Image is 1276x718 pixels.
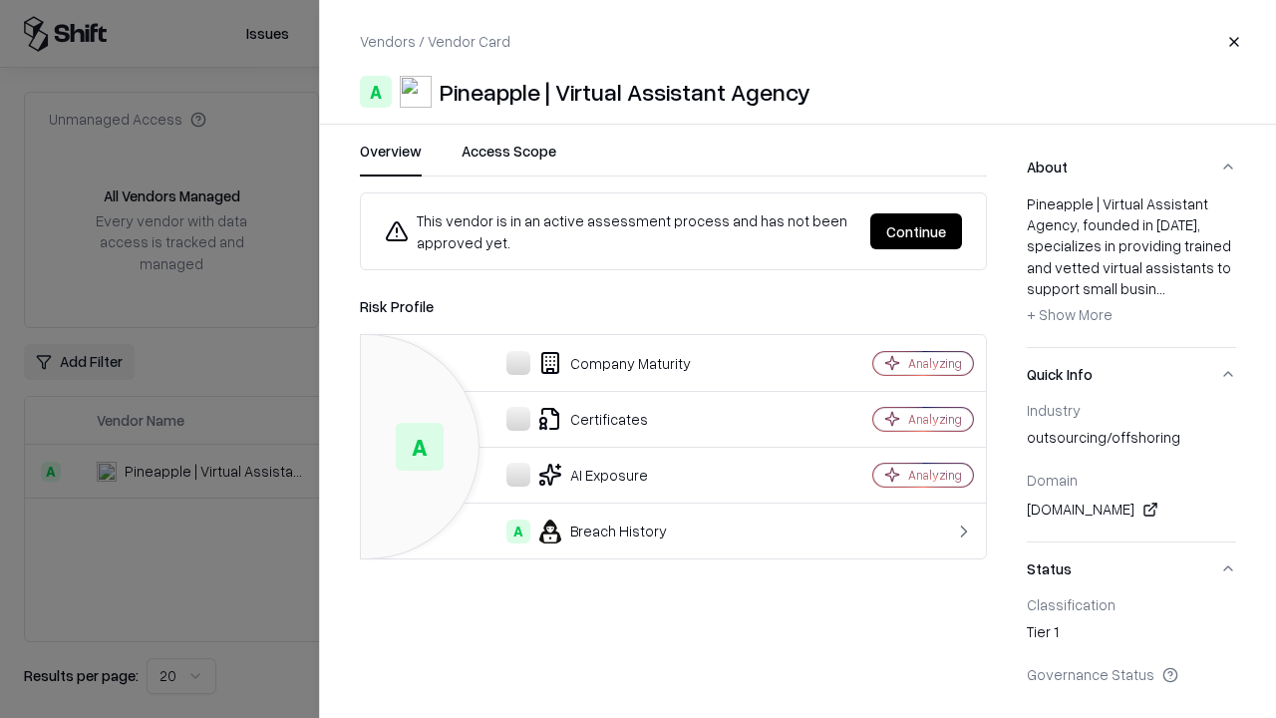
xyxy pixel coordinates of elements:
div: AI Exposure [377,463,803,487]
div: Industry [1027,401,1236,419]
div: About [1027,193,1236,347]
div: Breach History [377,520,803,543]
span: ... [1156,279,1165,297]
div: Pineapple | Virtual Assistant Agency, founded in [DATE], specializes in providing trained and vet... [1027,193,1236,331]
div: Analyzing [908,467,962,484]
button: Continue [870,213,962,249]
div: Governance Status [1027,665,1236,683]
div: Analyzing [908,411,962,428]
div: Risk Profile [360,294,987,318]
button: Overview [360,141,422,177]
div: Domain [1027,471,1236,489]
button: Quick Info [1027,348,1236,401]
button: + Show More [1027,299,1113,331]
div: A [506,520,530,543]
div: Company Maturity [377,351,803,375]
div: This vendor is in an active assessment process and has not been approved yet. [385,209,854,253]
div: A [360,76,392,108]
div: A [396,423,444,471]
div: Certificates [377,407,803,431]
div: Classification [1027,595,1236,613]
div: Tier 1 [1027,621,1236,649]
div: Pineapple | Virtual Assistant Agency [440,76,810,108]
button: Status [1027,542,1236,595]
p: Vendors / Vendor Card [360,31,510,52]
div: Quick Info [1027,401,1236,541]
img: Pineapple | Virtual Assistant Agency [400,76,432,108]
div: outsourcing/offshoring [1027,427,1236,455]
button: Access Scope [462,141,556,177]
span: + Show More [1027,305,1113,323]
div: Analyzing [908,355,962,372]
button: About [1027,141,1236,193]
div: [DOMAIN_NAME] [1027,498,1236,522]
